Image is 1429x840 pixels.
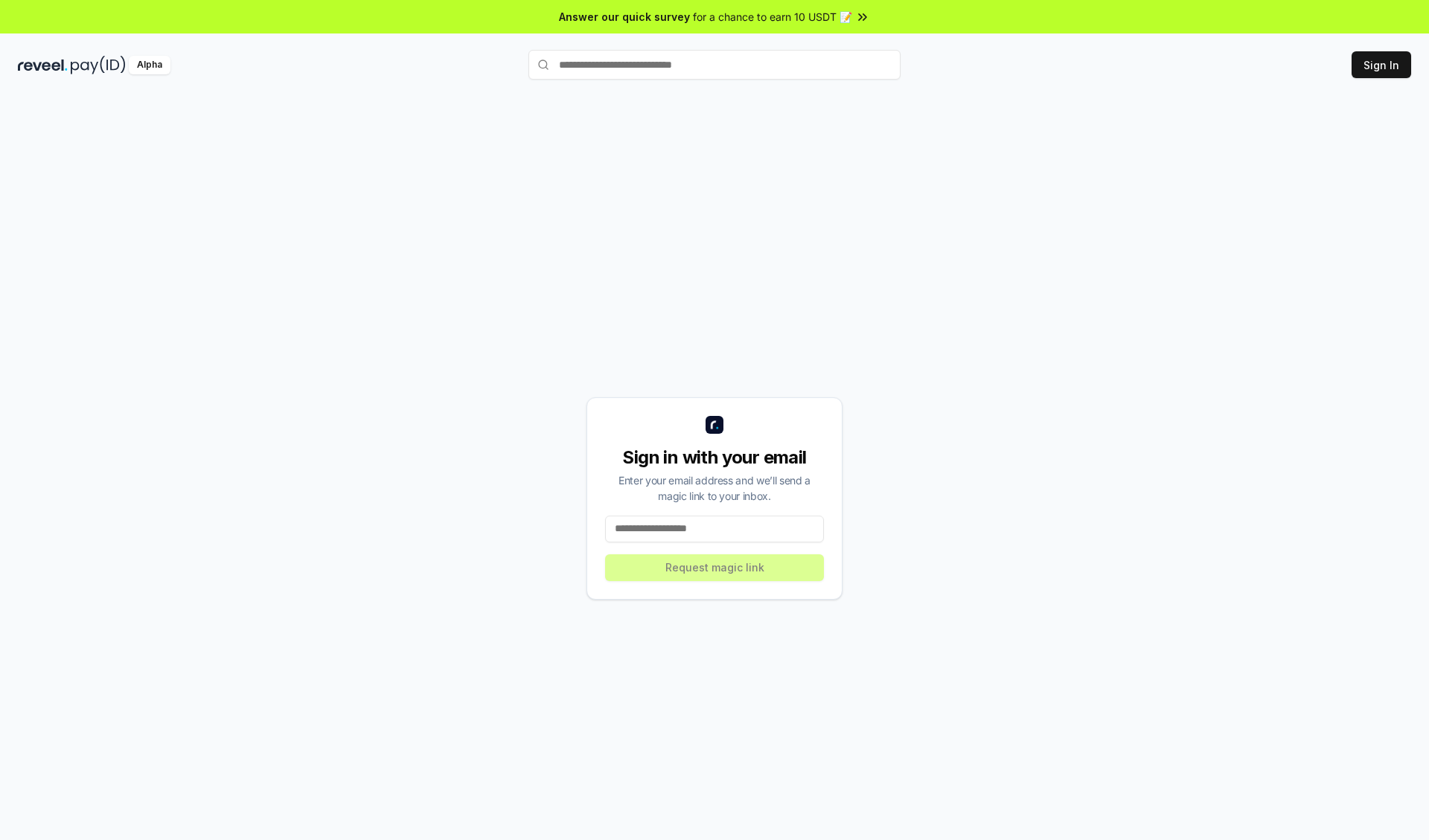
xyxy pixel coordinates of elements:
div: Sign in with your email [605,446,824,469]
span: Answer our quick survey [559,9,690,25]
img: pay_id [71,56,126,74]
img: logo_small [706,416,723,434]
button: Sign In [1352,51,1411,78]
div: Alpha [129,56,170,74]
div: Enter your email address and we’ll send a magic link to your inbox. [605,472,824,504]
img: reveel_dark [18,56,68,74]
span: for a chance to earn 10 USDT 📝 [693,9,852,25]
